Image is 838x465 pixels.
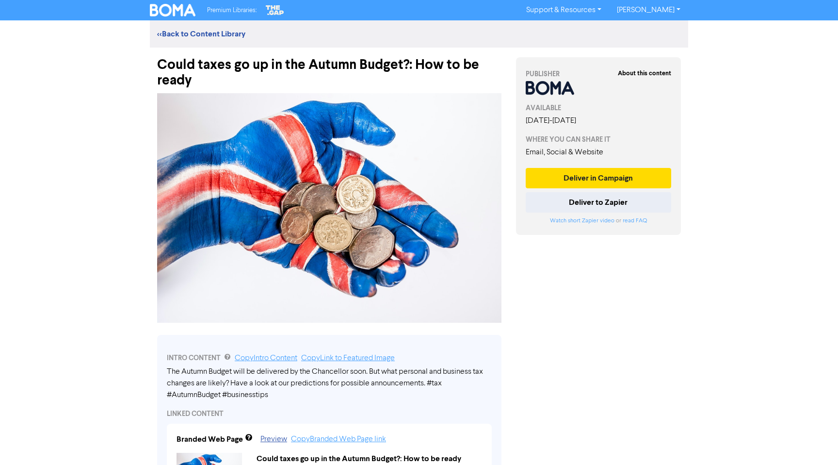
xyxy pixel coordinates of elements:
div: [DATE] - [DATE] [526,115,671,127]
a: Copy Intro Content [235,354,297,362]
a: Support & Resources [518,2,609,18]
a: Preview [260,435,287,443]
div: Email, Social & Website [526,147,671,158]
div: Could taxes go up in the Autumn Budget?: How to be ready [157,48,501,88]
button: Deliver to Zapier [526,192,671,213]
div: AVAILABLE [526,103,671,113]
a: read FAQ [623,218,647,224]
strong: About this content [618,69,671,77]
iframe: Chat Widget [790,418,838,465]
div: WHERE YOU CAN SHARE IT [526,134,671,145]
div: Could taxes go up in the Autumn Budget?: How to be ready [249,453,489,465]
button: Deliver in Campaign [526,168,671,188]
a: Watch short Zapier video [550,218,614,224]
div: or [526,216,671,225]
a: Copy Link to Featured Image [301,354,395,362]
div: LINKED CONTENT [167,409,492,419]
a: <<Back to Content Library [157,29,245,39]
div: Branded Web Page [177,433,243,445]
img: BOMA Logo [150,4,195,17]
div: PUBLISHER [526,69,671,79]
img: The Gap [264,4,286,17]
span: Premium Libraries: [207,7,257,14]
a: [PERSON_NAME] [609,2,688,18]
div: The Autumn Budget will be delivered by the Chancellor soon. But what personal and business tax ch... [167,366,492,401]
a: Copy Branded Web Page link [291,435,386,443]
div: INTRO CONTENT [167,352,492,364]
